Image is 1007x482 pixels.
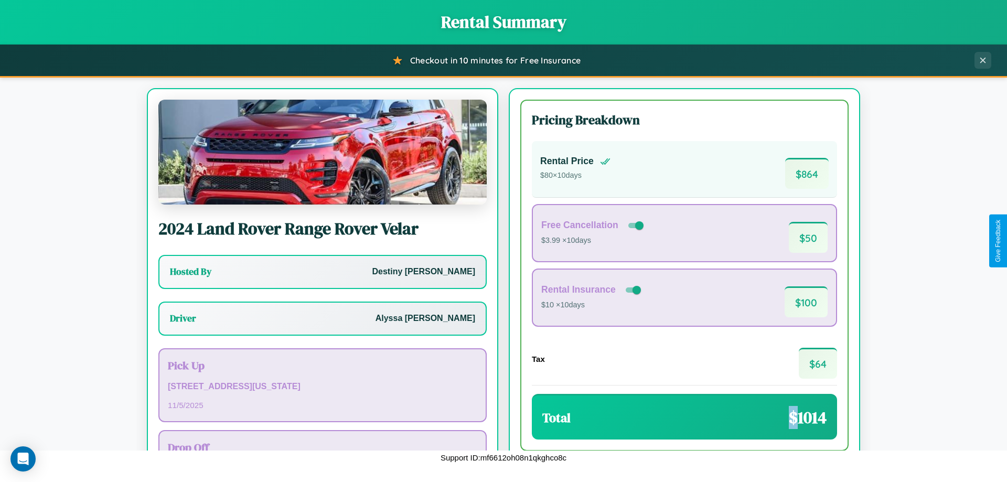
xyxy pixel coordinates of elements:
[410,55,581,66] span: Checkout in 10 minutes for Free Insurance
[441,451,566,465] p: Support ID: mf6612oh08n1qkghco8c
[158,217,487,240] h2: 2024 Land Rover Range Rover Velar
[532,111,837,128] h3: Pricing Breakdown
[540,169,610,183] p: $ 80 × 10 days
[541,284,616,295] h4: Rental Insurance
[168,398,477,412] p: 11 / 5 / 2025
[170,312,196,325] h3: Driver
[168,379,477,394] p: [STREET_ADDRESS][US_STATE]
[994,220,1002,262] div: Give Feedback
[168,440,477,455] h3: Drop Off
[376,311,475,326] p: Alyssa [PERSON_NAME]
[799,348,837,379] span: $ 64
[372,264,475,280] p: Destiny [PERSON_NAME]
[532,355,545,363] h4: Tax
[158,100,487,205] img: Land Rover Range Rover Velar
[785,158,829,189] span: $ 864
[789,406,827,429] span: $ 1014
[168,358,477,373] h3: Pick Up
[10,10,997,34] h1: Rental Summary
[789,222,828,253] span: $ 50
[541,298,643,312] p: $10 × 10 days
[541,234,646,248] p: $3.99 × 10 days
[541,220,618,231] h4: Free Cancellation
[542,409,571,426] h3: Total
[170,265,211,278] h3: Hosted By
[540,156,594,167] h4: Rental Price
[785,286,828,317] span: $ 100
[10,446,36,472] div: Open Intercom Messenger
